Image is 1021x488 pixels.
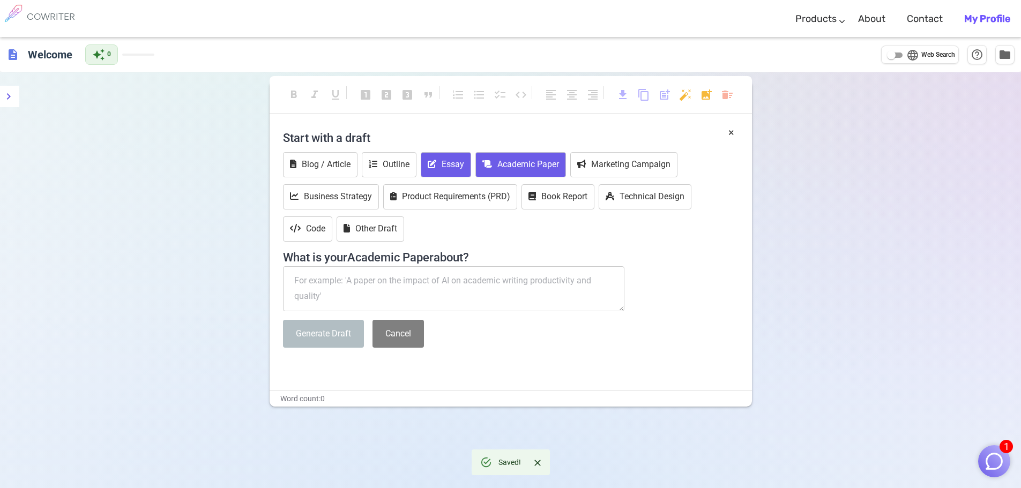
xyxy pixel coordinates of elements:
button: Product Requirements (PRD) [383,184,517,209]
img: Close chat [984,451,1004,471]
span: auto_awesome [92,48,105,61]
a: About [858,3,885,35]
button: × [728,125,734,140]
span: looks_3 [401,88,414,101]
button: Help & Shortcuts [967,45,987,64]
h4: What is your Academic Paper about? [283,244,739,265]
span: Web Search [921,50,955,61]
div: Saved! [498,453,521,472]
h6: COWRITER [27,12,75,21]
b: My Profile [964,13,1010,25]
span: format_underlined [329,88,342,101]
button: Manage Documents [995,45,1015,64]
button: Book Report [521,184,594,209]
span: format_quote [422,88,435,101]
span: auto_fix_high [679,88,692,101]
a: My Profile [964,3,1010,35]
a: Contact [907,3,943,35]
span: format_align_left [545,88,557,101]
span: description [6,48,19,61]
span: post_add [658,88,671,101]
span: format_list_numbered [452,88,465,101]
span: language [906,49,919,62]
span: format_align_center [565,88,578,101]
button: Marketing Campaign [570,152,677,177]
span: format_bold [287,88,300,101]
span: looks_two [380,88,393,101]
span: format_italic [308,88,321,101]
button: 1 [978,445,1010,477]
div: Word count: 0 [270,391,752,407]
button: Cancel [372,320,424,348]
span: 1 [1000,440,1013,453]
h4: Start with a draft [283,125,739,151]
span: add_photo_alternate [700,88,713,101]
button: Outline [362,152,416,177]
span: delete_sweep [721,88,734,101]
button: Generate Draft [283,320,364,348]
button: Academic Paper [475,152,566,177]
button: Business Strategy [283,184,379,209]
button: Close [530,455,546,471]
span: download [616,88,629,101]
span: folder [998,48,1011,61]
span: help_outline [971,48,983,61]
button: Code [283,216,332,242]
button: Other Draft [337,216,404,242]
span: code [515,88,527,101]
span: format_list_bulleted [473,88,486,101]
a: Products [795,3,837,35]
button: Essay [421,152,471,177]
span: content_copy [637,88,650,101]
button: Blog / Article [283,152,357,177]
span: checklist [494,88,506,101]
span: format_align_right [586,88,599,101]
h6: Click to edit title [24,44,77,65]
span: 0 [107,49,111,60]
span: looks_one [359,88,372,101]
button: Technical Design [599,184,691,209]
